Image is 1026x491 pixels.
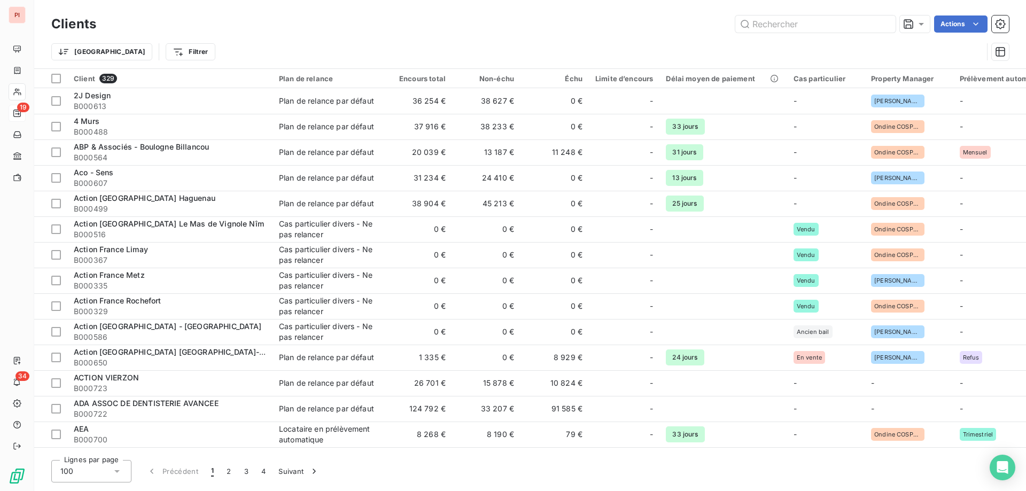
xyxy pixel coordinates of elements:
[874,200,921,207] span: Ondine COSPEREC
[74,219,264,228] span: Action [GEOGRAPHIC_DATA] Le Mas de Vignole Nîm
[666,426,704,442] span: 33 jours
[520,114,589,139] td: 0 €
[74,450,137,459] span: Affiliation CHECY
[650,403,653,414] span: -
[520,422,589,447] td: 79 €
[279,424,377,445] div: Locataire en prélèvement automatique
[595,74,653,83] div: Limite d’encours
[797,354,822,361] span: En vente
[797,252,815,258] span: Vendu
[384,447,452,473] td: 11 822 €
[874,175,921,181] span: [PERSON_NAME]
[666,170,703,186] span: 13 jours
[452,293,520,319] td: 0 €
[520,242,589,268] td: 0 €
[874,277,921,284] span: [PERSON_NAME]
[650,301,653,311] span: -
[794,173,797,182] span: -
[279,352,374,363] div: Plan de relance par défaut
[650,352,653,363] span: -
[74,204,266,214] span: B000499
[279,244,377,266] div: Cas particulier divers - Ne pas relancer
[960,122,963,131] span: -
[279,270,377,291] div: Cas particulier divers - Ne pas relancer
[60,466,73,477] span: 100
[452,216,520,242] td: 0 €
[666,349,704,365] span: 24 jours
[963,431,993,438] span: Trimestriel
[384,114,452,139] td: 37 916 €
[452,396,520,422] td: 33 207 €
[74,280,266,291] span: B000335
[384,422,452,447] td: 8 268 €
[960,276,963,285] span: -
[874,123,921,130] span: Ondine COSPEREC
[74,424,89,433] span: AEA
[794,378,797,387] span: -
[99,74,117,83] span: 329
[797,303,815,309] span: Vendu
[735,15,896,33] input: Rechercher
[384,319,452,345] td: 0 €
[74,399,219,408] span: ADA ASSOC DE DENTISTERIE AVANCEE
[166,43,215,60] button: Filtrer
[74,74,95,83] span: Client
[384,293,452,319] td: 0 €
[384,396,452,422] td: 124 792 €
[650,275,653,286] span: -
[520,447,589,473] td: 661 €
[520,319,589,345] td: 0 €
[211,466,214,477] span: 1
[797,329,829,335] span: Ancien bail
[74,322,262,331] span: Action [GEOGRAPHIC_DATA] - [GEOGRAPHIC_DATA]
[74,91,111,100] span: 2J Design
[452,165,520,191] td: 24 410 €
[74,306,266,317] span: B000329
[452,114,520,139] td: 38 233 €
[797,277,815,284] span: Vendu
[384,268,452,293] td: 0 €
[960,224,963,233] span: -
[452,319,520,345] td: 0 €
[74,152,266,163] span: B000564
[650,378,653,388] span: -
[384,139,452,165] td: 20 039 €
[238,460,255,482] button: 3
[279,378,374,388] div: Plan de relance par défaut
[797,226,815,232] span: Vendu
[384,165,452,191] td: 31 234 €
[990,455,1015,480] div: Open Intercom Messenger
[650,173,653,183] span: -
[384,216,452,242] td: 0 €
[520,191,589,216] td: 0 €
[963,149,988,155] span: Mensuel
[74,357,266,368] span: B000650
[794,74,858,83] div: Cas particulier
[520,268,589,293] td: 0 €
[51,43,152,60] button: [GEOGRAPHIC_DATA]
[452,191,520,216] td: 45 213 €
[666,74,780,83] div: Délai moyen de paiement
[874,149,921,155] span: Ondine COSPEREC
[960,96,963,105] span: -
[452,268,520,293] td: 0 €
[874,354,921,361] span: [PERSON_NAME]
[15,371,29,381] span: 34
[279,198,374,209] div: Plan de relance par défaut
[874,303,921,309] span: Ondine COSPEREC
[520,165,589,191] td: 0 €
[74,178,266,189] span: B000607
[384,345,452,370] td: 1 335 €
[520,216,589,242] td: 0 €
[666,119,704,135] span: 33 jours
[74,434,266,445] span: B000700
[520,293,589,319] td: 0 €
[74,116,99,126] span: 4 Murs
[650,147,653,158] span: -
[74,383,266,394] span: B000723
[520,370,589,396] td: 10 824 €
[452,370,520,396] td: 15 878 €
[666,196,703,212] span: 25 jours
[279,121,374,132] div: Plan de relance par défaut
[960,173,963,182] span: -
